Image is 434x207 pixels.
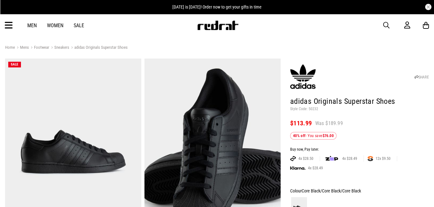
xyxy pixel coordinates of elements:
span: 4x $28.50 [296,156,316,161]
img: KLARNA [290,166,305,170]
span: Was $189.99 [315,120,343,127]
a: Mens [15,45,29,51]
span: SALE [11,62,18,66]
span: 12x $9.50 [373,156,393,161]
img: SPLITPAY [368,156,373,161]
span: 4x $28.49 [340,156,360,161]
div: Buy now, Pay later. [290,147,429,152]
div: - You save [290,132,337,140]
a: SHARE [415,75,429,79]
img: AFTERPAY [290,156,296,161]
span: 4x $28.49 [305,166,325,171]
div: Colour [290,187,429,195]
a: Home [5,45,15,50]
span: $113.99 [290,119,312,127]
img: Redrat logo [197,21,239,30]
a: adidas Originals Superstar Shoes [69,45,128,51]
img: adidas [290,64,316,89]
a: Sale [74,22,84,28]
a: Footwear [29,45,49,51]
b: $76.00 [323,134,334,138]
a: Women [47,22,63,28]
a: Sneakers [49,45,69,51]
img: zip [325,155,338,162]
span: Core Black/Core Black/Core Black [302,188,361,193]
h1: adidas Originals Superstar Shoes [290,97,429,107]
a: Men [27,22,37,28]
p: Style Code: 50232 [290,107,429,112]
span: [DATE] is [DATE]! Order now to get your gifts in time [172,4,262,9]
b: 40% off [293,134,306,138]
